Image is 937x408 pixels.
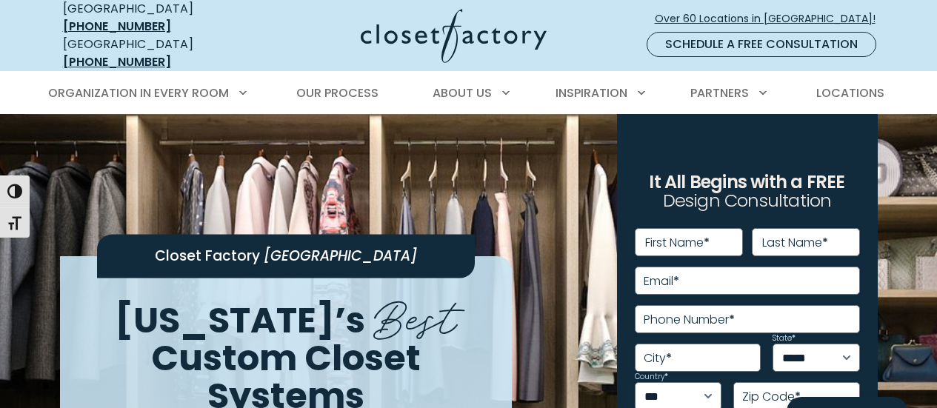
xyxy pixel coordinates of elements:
img: Closet Factory Logo [361,9,547,63]
a: [PHONE_NUMBER] [63,53,171,70]
span: Locations [816,84,884,101]
a: Schedule a Free Consultation [647,32,876,57]
a: Over 60 Locations in [GEOGRAPHIC_DATA]! [654,6,888,32]
nav: Primary Menu [38,73,900,114]
span: Partners [690,84,749,101]
label: Country [635,373,668,381]
span: It All Begins with a FREE [649,170,844,194]
label: Phone Number [644,314,735,326]
label: Last Name [762,237,828,249]
label: Zip Code [742,391,801,403]
label: First Name [645,237,710,249]
span: Our Process [296,84,379,101]
span: Best [373,280,457,347]
span: About Us [433,84,492,101]
label: Email [644,275,679,287]
div: [GEOGRAPHIC_DATA] [63,36,244,71]
span: [GEOGRAPHIC_DATA] [264,247,417,267]
span: Closet Factory [155,247,260,267]
label: City [644,352,672,364]
span: Inspiration [556,84,627,101]
span: Over 60 Locations in [GEOGRAPHIC_DATA]! [655,11,887,27]
span: Design Consultation [663,189,832,213]
span: [US_STATE]’s [115,295,365,345]
a: [PHONE_NUMBER] [63,18,171,35]
span: Organization in Every Room [48,84,229,101]
label: State [773,335,796,342]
